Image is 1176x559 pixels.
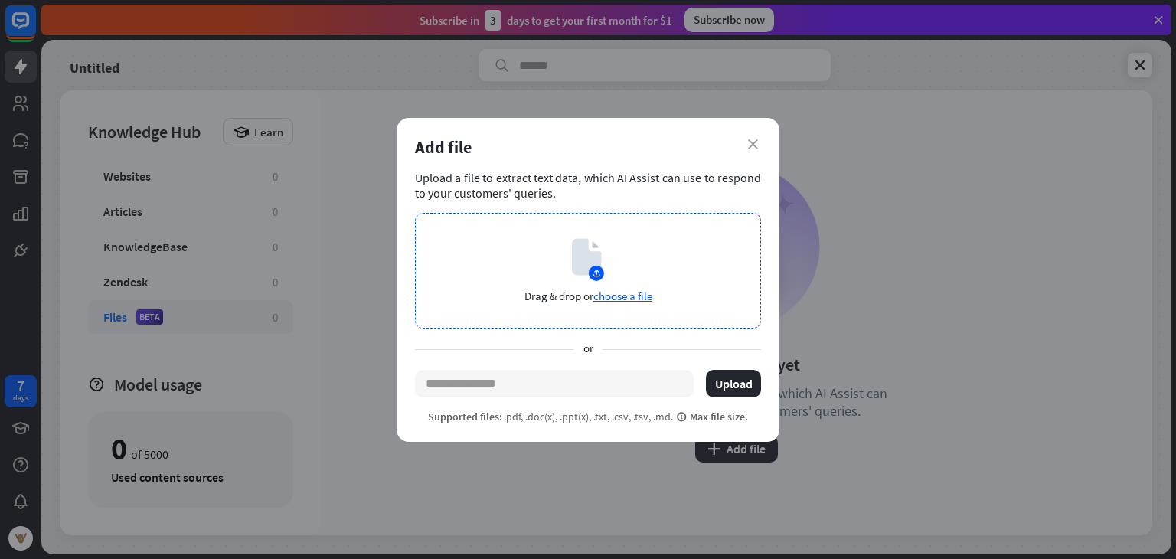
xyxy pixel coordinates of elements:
[676,410,748,423] span: Max file size.
[428,410,748,423] p: : .pdf, .doc(x), .ppt(x), .txt, .csv, .tsv, .md.
[524,289,652,303] p: Drag & drop or
[428,410,499,423] span: Supported files
[415,170,761,201] div: Upload a file to extract text data, which AI Assist can use to respond to your customers' queries.
[593,289,652,303] span: choose a file
[574,341,603,358] span: or
[12,6,58,52] button: Open LiveChat chat widget
[415,136,761,158] div: Add file
[706,370,761,397] button: Upload
[748,139,758,149] i: close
